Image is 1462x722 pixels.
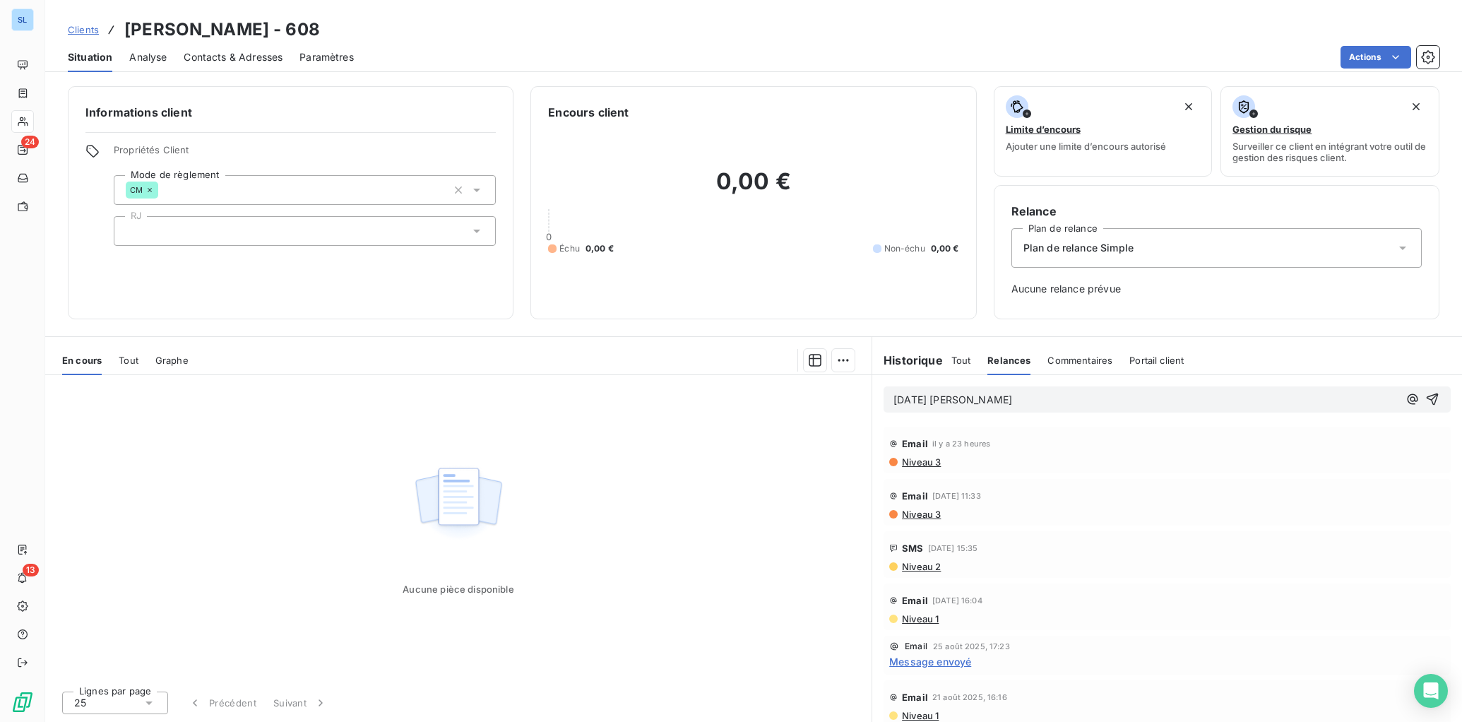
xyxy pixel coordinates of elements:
[23,564,39,576] span: 13
[951,355,971,366] span: Tout
[403,584,513,595] span: Aucune pièce disponible
[158,184,170,196] input: Ajouter une valeur
[901,509,941,520] span: Niveau 3
[889,654,971,669] span: Message envoyé
[1232,124,1312,135] span: Gestion du risque
[872,352,943,369] h6: Historique
[124,17,320,42] h3: [PERSON_NAME] - 608
[902,438,928,449] span: Email
[893,393,1012,406] span: [DATE] [PERSON_NAME]
[1006,141,1166,152] span: Ajouter une limite d’encours autorisé
[987,355,1030,366] span: Relances
[933,642,1010,651] span: 25 août 2025, 17:23
[901,561,941,572] span: Niveau 2
[68,50,112,64] span: Situation
[126,225,137,237] input: Ajouter une valeur
[548,104,629,121] h6: Encours client
[68,23,99,37] a: Clients
[85,104,496,121] h6: Informations client
[114,144,496,164] span: Propriétés Client
[902,595,928,606] span: Email
[119,355,138,366] span: Tout
[884,242,925,255] span: Non-échu
[586,242,614,255] span: 0,00 €
[11,691,34,714] img: Logo LeanPay
[1414,674,1448,708] div: Open Intercom Messenger
[74,696,86,710] span: 25
[1023,241,1134,255] span: Plan de relance Simple
[932,439,990,448] span: il y a 23 heures
[905,642,927,651] span: Email
[1220,86,1439,177] button: Gestion du risqueSurveiller ce client en intégrant votre outil de gestion des risques client.
[1047,355,1112,366] span: Commentaires
[184,50,283,64] span: Contacts & Adresses
[902,692,928,703] span: Email
[62,355,102,366] span: En cours
[413,460,504,548] img: Empty state
[932,693,1007,702] span: 21 août 2025, 16:16
[299,50,354,64] span: Paramètres
[548,167,958,210] h2: 0,00 €
[901,456,941,468] span: Niveau 3
[265,688,336,718] button: Suivant
[21,136,39,148] span: 24
[902,543,923,554] span: SMS
[68,24,99,35] span: Clients
[179,688,265,718] button: Précédent
[155,355,189,366] span: Graphe
[130,186,143,194] span: CM
[1341,46,1411,69] button: Actions
[932,492,981,500] span: [DATE] 11:33
[1129,355,1184,366] span: Portail client
[901,710,939,721] span: Niveau 1
[129,50,167,64] span: Analyse
[546,231,552,242] span: 0
[928,544,978,552] span: [DATE] 15:35
[1232,141,1427,163] span: Surveiller ce client en intégrant votre outil de gestion des risques client.
[559,242,580,255] span: Échu
[11,8,34,31] div: SL
[1011,282,1422,296] span: Aucune relance prévue
[932,596,982,605] span: [DATE] 16:04
[1011,203,1422,220] h6: Relance
[901,613,939,625] span: Niveau 1
[902,490,928,502] span: Email
[1006,124,1081,135] span: Limite d’encours
[931,242,959,255] span: 0,00 €
[994,86,1213,177] button: Limite d’encoursAjouter une limite d’encours autorisé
